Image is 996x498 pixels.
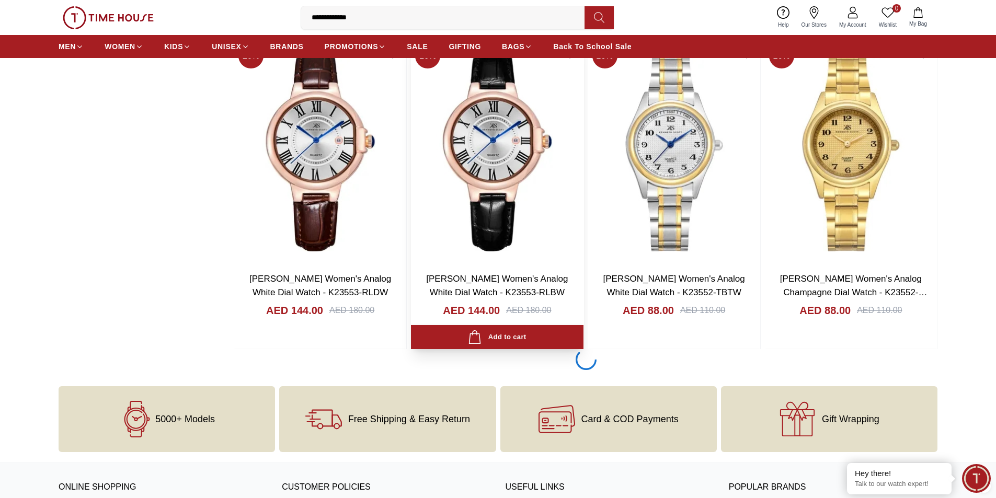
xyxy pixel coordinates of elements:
h3: Popular Brands [729,480,937,495]
span: UNISEX [212,41,241,52]
a: [PERSON_NAME] Women's Analog White Dial Watch - K23553-RLDW [249,274,391,297]
span: BRANDS [270,41,304,52]
span: SALE [407,41,428,52]
a: GIFTING [449,37,481,56]
a: UNISEX [212,37,249,56]
div: Chat Widget [962,464,991,493]
span: Free Shipping & Easy Return [348,414,470,424]
h4: AED 144.00 [443,303,500,318]
span: KIDS [164,41,183,52]
div: AED 180.00 [329,304,374,317]
a: PROMOTIONS [325,37,386,56]
button: My Bag [903,5,933,30]
span: MEN [59,41,76,52]
a: MEN [59,37,84,56]
h3: ONLINE SHOPPING [59,480,267,495]
img: Kenneth Scott Women's Analog White Dial Watch - K23553-RLDW [234,39,406,264]
h4: AED 88.00 [623,303,674,318]
a: [PERSON_NAME] Women's Analog White Dial Watch - K23552-TBTW [603,274,745,297]
span: 0 [892,4,901,13]
span: 5000+ Models [155,414,215,424]
img: Kenneth Scott Women's Analog Champagne Dial Watch - K23552-GBGC [765,39,937,264]
h3: USEFUL LINKS [506,480,714,495]
button: Add to cart [411,325,583,350]
div: Hey there! [855,468,944,479]
div: AED 110.00 [680,304,725,317]
a: Back To School Sale [553,37,632,56]
span: Back To School Sale [553,41,632,52]
span: Card & COD Payments [581,414,679,424]
span: Help [774,21,793,29]
span: PROMOTIONS [325,41,379,52]
a: BRANDS [270,37,304,56]
img: Kenneth Scott Women's Analog White Dial Watch - K23552-TBTW [588,39,760,264]
a: 0Wishlist [873,4,903,31]
div: Add to cart [468,330,526,344]
div: AED 110.00 [857,304,902,317]
a: BAGS [502,37,532,56]
span: My Account [835,21,871,29]
a: [PERSON_NAME] Women's Analog Champagne Dial Watch - K23552-GBGC [780,274,928,310]
div: AED 180.00 [506,304,551,317]
span: BAGS [502,41,524,52]
p: Talk to our watch expert! [855,480,944,489]
span: Wishlist [875,21,901,29]
a: Help [772,4,795,31]
h4: AED 88.00 [799,303,851,318]
h3: CUSTOMER POLICIES [282,480,490,495]
img: ... [63,6,154,29]
a: WOMEN [105,37,143,56]
span: My Bag [905,20,931,28]
span: Gift Wrapping [822,414,879,424]
a: Our Stores [795,4,833,31]
img: Kenneth Scott Women's Analog White Dial Watch - K23553-RLBW [411,39,583,264]
h4: AED 144.00 [266,303,323,318]
a: SALE [407,37,428,56]
span: Our Stores [797,21,831,29]
a: [PERSON_NAME] Women's Analog White Dial Watch - K23553-RLBW [426,274,568,297]
span: GIFTING [449,41,481,52]
a: KIDS [164,37,191,56]
span: WOMEN [105,41,135,52]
